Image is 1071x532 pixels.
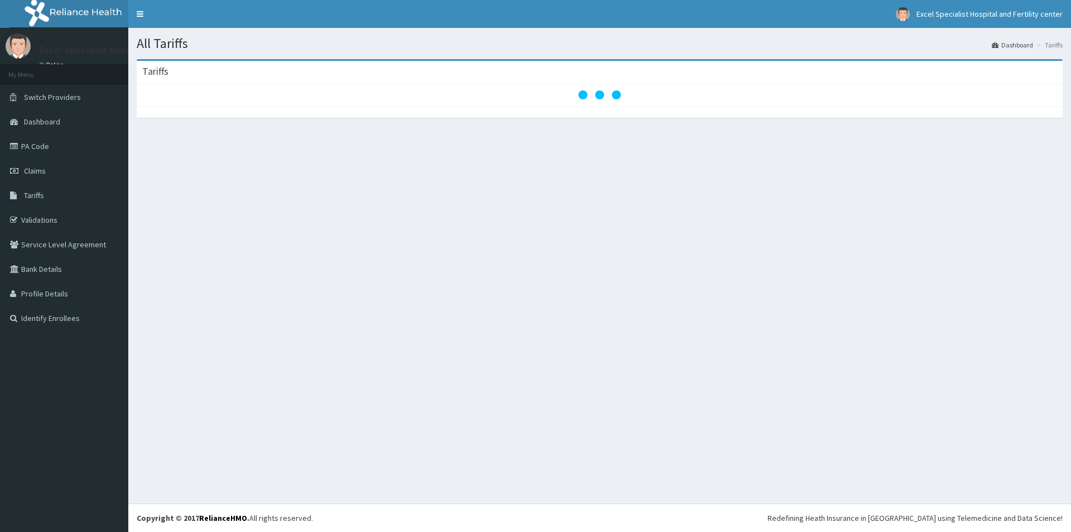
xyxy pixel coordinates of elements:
[24,166,46,176] span: Claims
[6,33,31,59] img: User Image
[896,7,910,21] img: User Image
[128,504,1071,532] footer: All rights reserved.
[916,9,1063,19] span: Excel Specialist Hospital and Fertility center
[768,512,1063,524] div: Redefining Heath Insurance in [GEOGRAPHIC_DATA] using Telemedicine and Data Science!
[1034,40,1063,50] li: Tariffs
[39,61,66,69] a: Online
[24,190,44,200] span: Tariffs
[992,40,1033,50] a: Dashboard
[39,45,234,55] p: Excel Specialist Hospital and Fertility center
[137,36,1063,51] h1: All Tariffs
[24,92,81,102] span: Switch Providers
[137,513,249,523] strong: Copyright © 2017 .
[199,513,247,523] a: RelianceHMO
[577,73,622,117] svg: audio-loading
[24,117,60,127] span: Dashboard
[142,66,168,76] h3: Tariffs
